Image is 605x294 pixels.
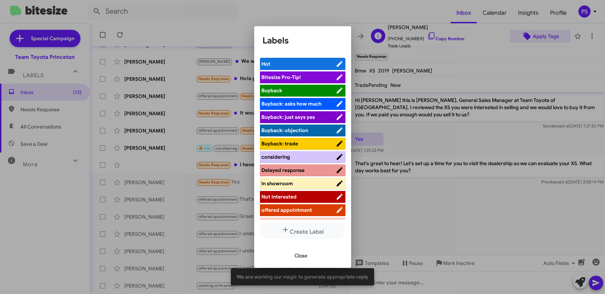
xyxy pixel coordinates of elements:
[262,140,298,147] span: Buyback: trade
[262,87,283,94] span: Buyback
[262,167,305,173] span: Delayed response
[262,114,315,120] span: Buyback: just says yes
[262,74,301,80] span: Bitesize Pro-Tip!
[262,180,293,187] span: In showroom
[289,249,313,262] button: Close
[262,193,297,200] span: Not Interested
[262,207,312,213] span: offered appointment
[262,61,271,67] span: Hot
[295,249,308,262] span: Close
[262,127,308,134] span: Buyback: objection
[262,154,290,160] span: considering
[263,35,343,46] h1: Labels
[262,101,322,107] span: Buyback: asks how much
[260,223,345,239] button: Create Label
